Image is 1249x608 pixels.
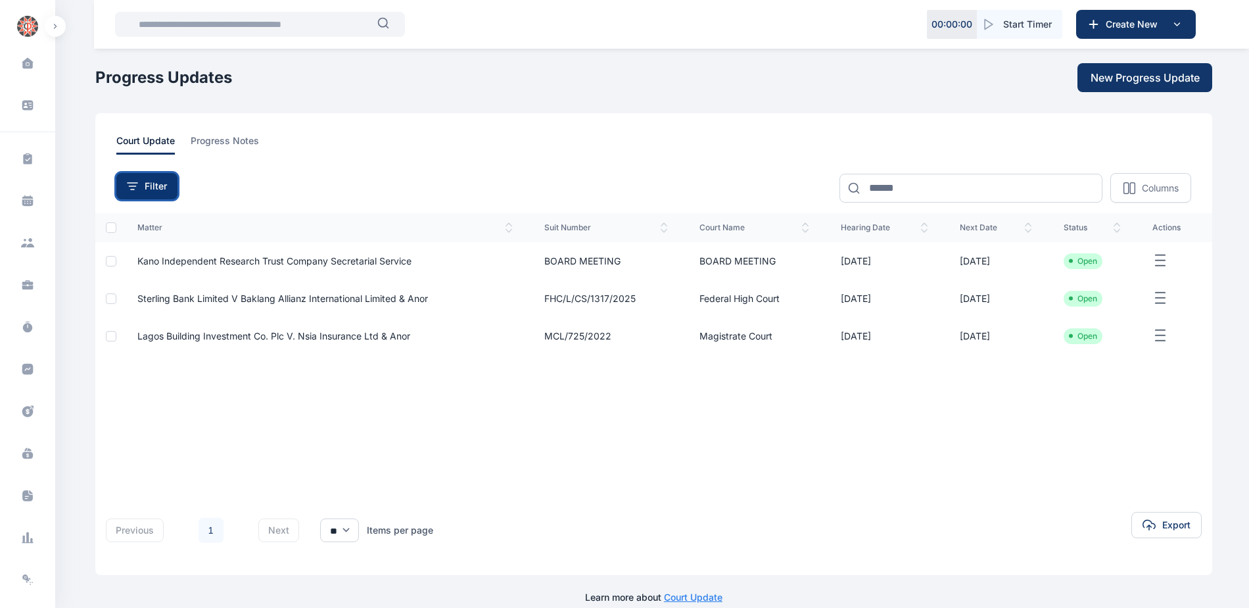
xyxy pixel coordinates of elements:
span: status [1064,222,1121,233]
span: court name [699,222,809,233]
li: 上一页 [174,521,193,540]
td: [DATE] [944,242,1048,280]
a: Lagos Building Investment Co. Plc V. Nsia Insurance Ltd & Anor [137,330,410,342]
span: hearing date [841,222,928,233]
span: New Progress Update [1091,70,1200,86]
button: Export [1131,512,1202,538]
span: Filter [145,180,167,193]
p: 00 : 00 : 00 [931,18,972,31]
span: suit number [544,222,668,233]
td: FHC/L/CS/1317/2025 [529,280,684,317]
td: [DATE] [825,242,944,280]
span: Export [1162,519,1190,532]
li: 下一页 [229,521,248,540]
a: Sterling Bank Limited v Baklang Allianz International Limited & Anor [137,293,428,304]
a: 1 [199,518,224,543]
span: court update [116,134,175,155]
button: Columns [1110,173,1191,203]
button: next [258,519,299,542]
td: MCL/725/2022 [529,317,684,355]
button: previous [106,519,164,542]
li: Open [1069,293,1097,304]
a: Kano Independent Research Trust Company Secretarial Service [137,255,412,266]
a: progress notes [191,134,275,155]
td: Magistrate Court [684,317,825,355]
h1: Progress Updates [95,67,232,88]
span: Start Timer [1003,18,1052,31]
span: progress notes [191,134,259,155]
td: [DATE] [944,317,1048,355]
td: Federal High Court [684,280,825,317]
li: Open [1069,256,1097,266]
button: Filter [116,173,177,199]
span: next date [960,222,1032,233]
li: 1 [198,517,224,544]
span: matter [137,222,513,233]
span: Create New [1100,18,1169,31]
div: Items per page [367,524,433,537]
td: BOARD MEETING [684,242,825,280]
button: Start Timer [977,10,1062,39]
td: [DATE] [825,317,944,355]
li: Open [1069,331,1097,342]
button: New Progress Update [1077,63,1212,92]
td: [DATE] [944,280,1048,317]
button: Create New [1076,10,1196,39]
a: court update [116,134,191,155]
td: BOARD MEETING [529,242,684,280]
p: Columns [1142,182,1179,195]
a: Court Update [664,592,722,603]
p: Learn more about [585,591,722,604]
td: [DATE] [825,280,944,317]
span: actions [1152,222,1196,233]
